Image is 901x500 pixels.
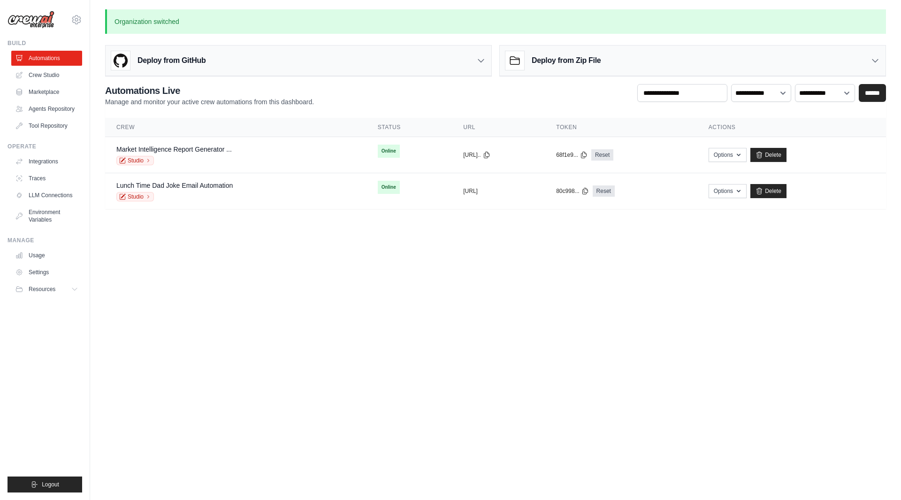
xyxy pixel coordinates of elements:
h2: Automations Live [105,84,314,97]
button: Options [709,148,747,162]
button: Logout [8,477,82,492]
a: Studio [116,192,154,201]
div: Manage [8,237,82,244]
a: Delete [750,148,786,162]
h3: Deploy from GitHub [137,55,206,66]
img: GitHub Logo [111,51,130,70]
button: Options [709,184,747,198]
button: 68f1e9... [556,151,588,159]
p: Manage and monitor your active crew automations from this dashboard. [105,97,314,107]
a: Reset [591,149,613,161]
a: LLM Connections [11,188,82,203]
span: Online [378,181,400,194]
div: Build [8,39,82,47]
p: Organization switched [105,9,886,34]
h3: Deploy from Zip File [532,55,601,66]
th: Status [367,118,452,137]
a: Studio [116,156,154,165]
button: 80c998... [556,187,588,195]
a: Settings [11,265,82,280]
a: Traces [11,171,82,186]
a: Crew Studio [11,68,82,83]
a: Marketplace [11,85,82,100]
th: Crew [105,118,367,137]
span: Resources [29,285,55,293]
a: Delete [750,184,786,198]
button: Resources [11,282,82,297]
img: Logo [8,11,54,29]
th: URL [452,118,545,137]
a: Tool Repository [11,118,82,133]
a: Agents Repository [11,101,82,116]
a: Automations [11,51,82,66]
span: Logout [42,481,59,488]
a: Integrations [11,154,82,169]
a: Market Intelligence Report Generator ... [116,146,232,153]
span: Online [378,145,400,158]
a: Environment Variables [11,205,82,227]
th: Token [545,118,697,137]
div: Operate [8,143,82,150]
a: Lunch Time Dad Joke Email Automation [116,182,233,189]
a: Reset [593,185,615,197]
a: Usage [11,248,82,263]
th: Actions [697,118,886,137]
